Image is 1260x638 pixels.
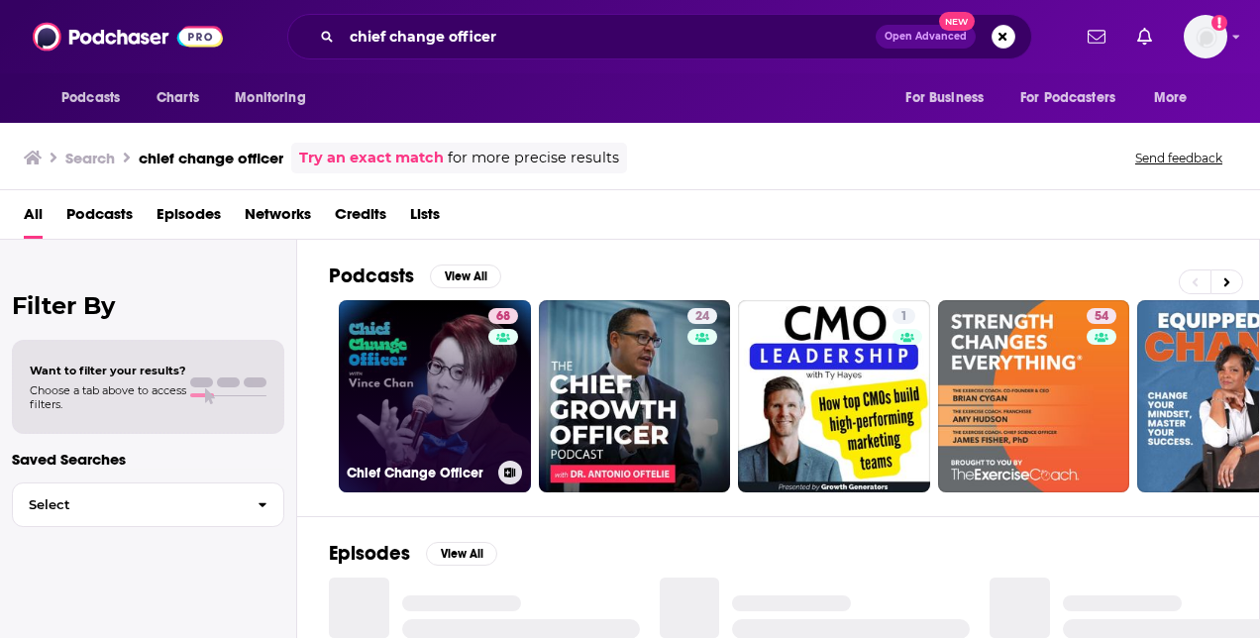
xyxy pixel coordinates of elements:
[157,84,199,112] span: Charts
[1080,20,1113,53] a: Show notifications dropdown
[1095,307,1108,327] span: 54
[1020,84,1115,112] span: For Podcasters
[66,198,133,239] a: Podcasts
[1211,15,1227,31] svg: Add a profile image
[329,264,414,288] h2: Podcasts
[430,265,501,288] button: View All
[448,147,619,169] span: for more precise results
[1140,79,1212,117] button: open menu
[876,25,976,49] button: Open AdvancedNew
[245,198,311,239] a: Networks
[687,308,717,324] a: 24
[1184,15,1227,58] img: User Profile
[410,198,440,239] a: Lists
[892,308,915,324] a: 1
[695,307,709,327] span: 24
[488,308,518,324] a: 68
[539,300,731,492] a: 24
[1184,15,1227,58] span: Logged in as amanda.moss
[48,79,146,117] button: open menu
[299,147,444,169] a: Try an exact match
[1154,84,1188,112] span: More
[892,79,1008,117] button: open menu
[1007,79,1144,117] button: open menu
[12,291,284,320] h2: Filter By
[329,264,501,288] a: PodcastsView All
[13,498,242,511] span: Select
[30,364,186,377] span: Want to filter your results?
[12,450,284,469] p: Saved Searches
[939,12,975,31] span: New
[347,465,490,481] h3: Chief Change Officer
[1184,15,1227,58] button: Show profile menu
[905,84,984,112] span: For Business
[1129,20,1160,53] a: Show notifications dropdown
[139,149,283,167] h3: chief change officer
[287,14,1032,59] div: Search podcasts, credits, & more...
[339,300,531,492] a: 68Chief Change Officer
[61,84,120,112] span: Podcasts
[738,300,930,492] a: 1
[221,79,331,117] button: open menu
[157,198,221,239] a: Episodes
[335,198,386,239] a: Credits
[1087,308,1116,324] a: 54
[496,307,510,327] span: 68
[24,198,43,239] a: All
[33,18,223,55] img: Podchaser - Follow, Share and Rate Podcasts
[900,307,907,327] span: 1
[342,21,876,53] input: Search podcasts, credits, & more...
[1129,150,1228,166] button: Send feedback
[144,79,211,117] a: Charts
[65,149,115,167] h3: Search
[329,541,497,566] a: EpisodesView All
[426,542,497,566] button: View All
[235,84,305,112] span: Monitoring
[30,383,186,411] span: Choose a tab above to access filters.
[329,541,410,566] h2: Episodes
[885,32,967,42] span: Open Advanced
[938,300,1130,492] a: 54
[12,482,284,527] button: Select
